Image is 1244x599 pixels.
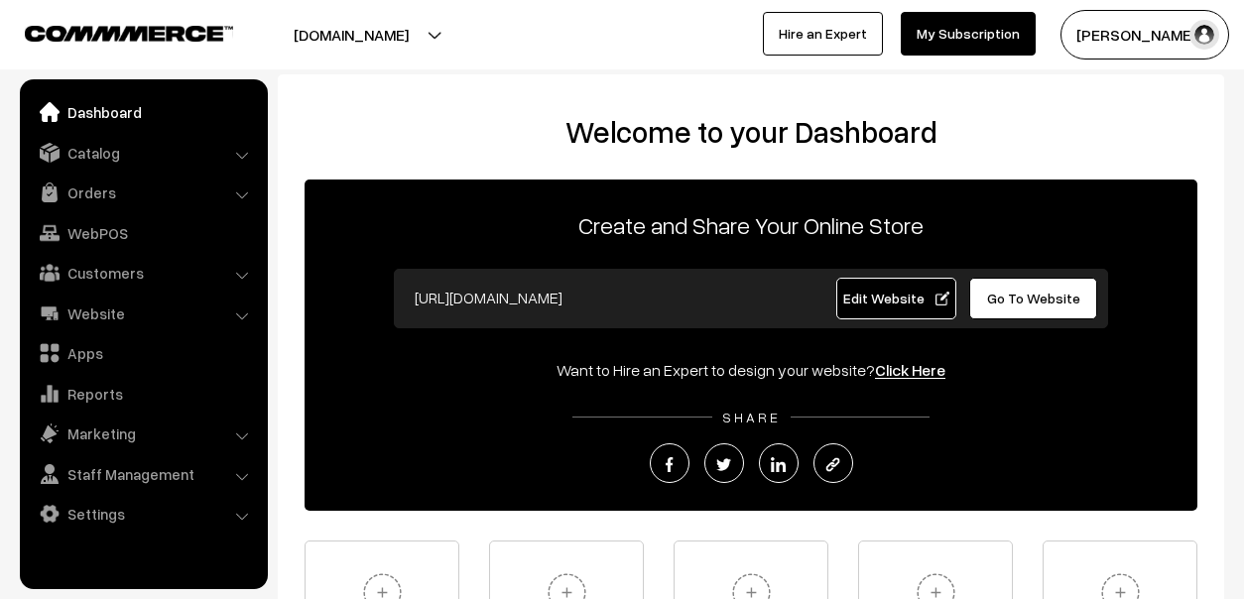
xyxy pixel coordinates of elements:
a: Reports [25,376,261,412]
a: Click Here [875,360,945,380]
a: Hire an Expert [763,12,883,56]
p: Create and Share Your Online Store [305,207,1197,243]
img: COMMMERCE [25,26,233,41]
span: SHARE [712,409,791,425]
a: Dashboard [25,94,261,130]
a: Catalog [25,135,261,171]
a: COMMMERCE [25,20,198,44]
a: WebPOS [25,215,261,251]
a: Apps [25,335,261,371]
div: Want to Hire an Expert to design your website? [305,358,1197,382]
a: Orders [25,175,261,210]
a: Customers [25,255,261,291]
a: Edit Website [836,278,957,319]
a: Marketing [25,416,261,451]
span: Edit Website [843,290,949,306]
a: My Subscription [901,12,1036,56]
button: [DOMAIN_NAME] [224,10,478,60]
a: Go To Website [969,278,1097,319]
a: Settings [25,496,261,532]
a: Website [25,296,261,331]
a: Staff Management [25,456,261,492]
span: Go To Website [987,290,1080,306]
button: [PERSON_NAME]… [1060,10,1229,60]
img: user [1189,20,1219,50]
h2: Welcome to your Dashboard [298,114,1204,150]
